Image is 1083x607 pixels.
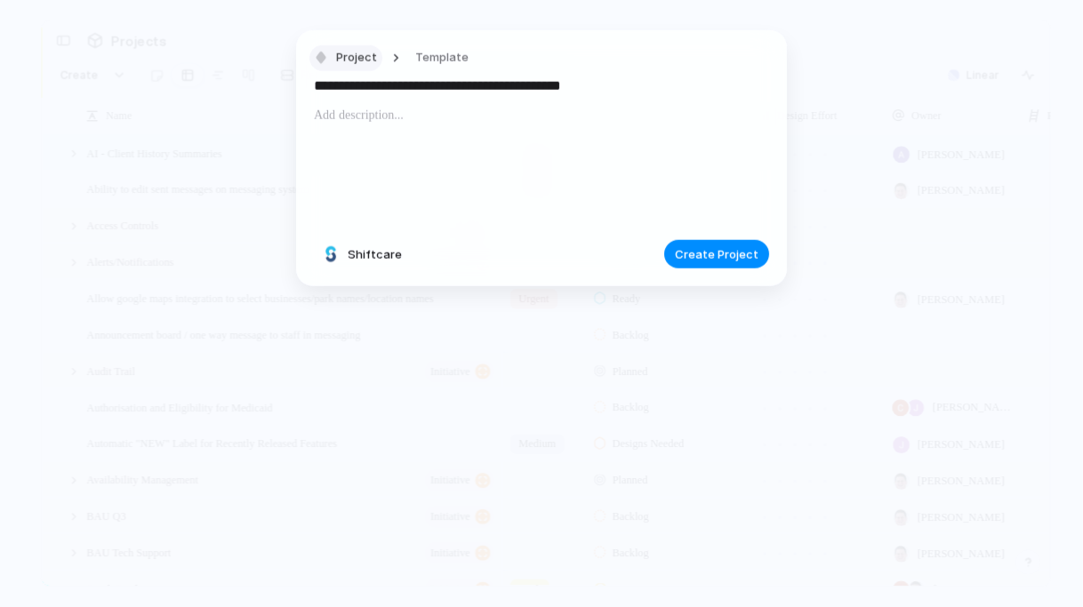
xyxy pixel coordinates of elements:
[348,245,402,263] span: Shiftcare
[675,245,758,263] span: Create Project
[336,49,377,67] span: Project
[664,240,769,268] button: Create Project
[415,49,469,67] span: Template
[309,45,382,71] button: Project
[405,45,479,71] button: Template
